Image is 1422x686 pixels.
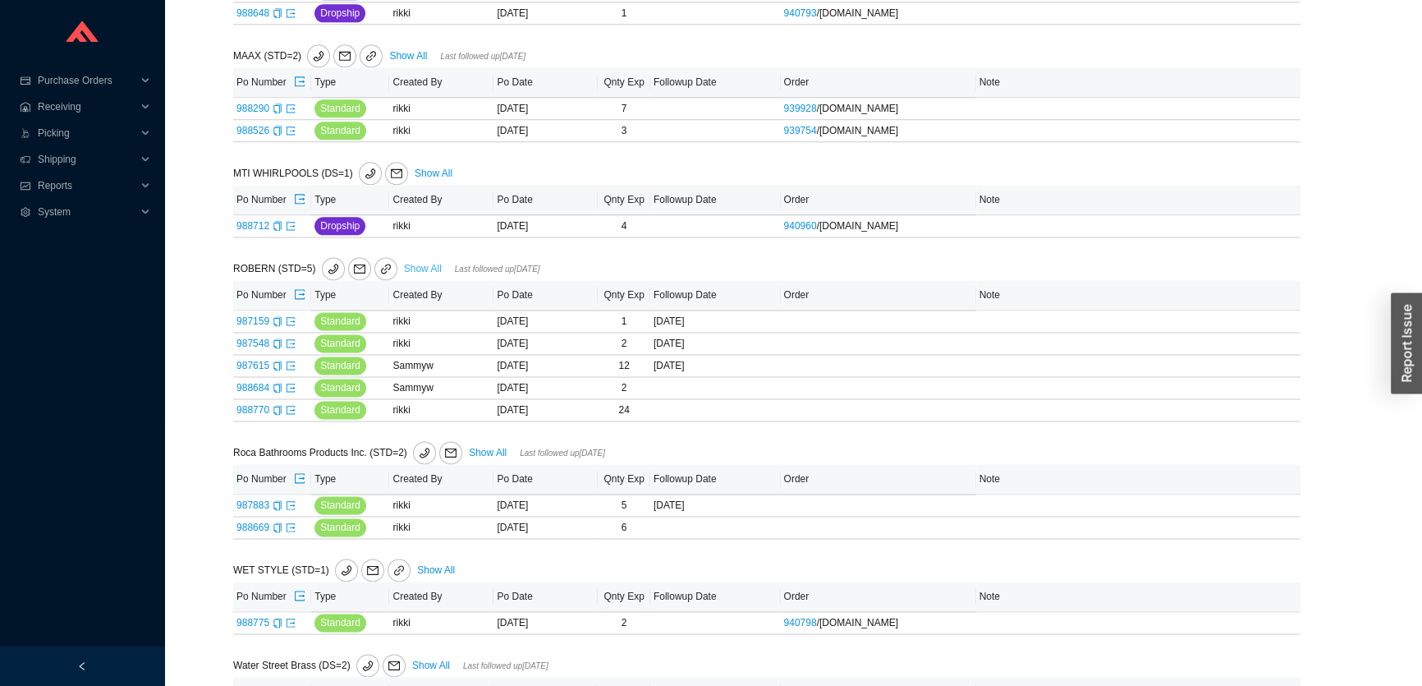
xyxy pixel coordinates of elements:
a: 940793 [784,7,817,19]
div: Copy [273,380,282,396]
a: export [286,315,296,327]
a: export [286,404,296,416]
a: export [286,338,296,349]
th: Order [781,185,976,215]
a: 987159 [236,315,269,327]
a: export [286,500,296,511]
a: 988648 [236,7,269,19]
span: export [286,104,296,113]
a: 987883 [236,500,269,511]
a: 988526 [236,125,269,136]
span: export [286,405,296,415]
td: 2 [598,377,649,399]
button: mail [361,559,384,582]
th: Note [976,280,1300,311]
th: Order [781,67,976,98]
span: link [380,264,392,277]
td: [DATE] [493,495,598,517]
th: Created By [389,280,493,311]
button: Standard [314,518,366,536]
a: Show All [469,447,507,458]
span: Water Street Brass (DS=2) [233,660,409,671]
th: Order [781,582,976,612]
td: 1 [598,2,649,25]
th: Type [311,280,389,311]
a: 988290 [236,103,269,114]
td: [DATE] [493,311,598,333]
div: [DATE] [654,497,778,513]
span: credit-card [20,76,31,85]
a: link [388,559,411,582]
span: phone [357,660,378,671]
th: Note [976,464,1300,495]
a: 988770 [236,404,269,416]
td: 6 [598,517,649,539]
button: Standard [314,312,366,330]
span: Standard [320,497,360,513]
button: Dropship [314,217,365,235]
button: Standard [314,401,366,419]
span: Last followed up [DATE] [463,661,548,670]
div: Copy [273,122,282,139]
th: Po Number [233,280,311,311]
span: copy [273,126,282,136]
td: rikki [389,98,493,120]
td: 24 [598,399,649,421]
td: 4 [598,215,649,237]
span: copy [273,405,282,415]
span: Standard [320,122,360,139]
th: Note [976,67,1300,98]
div: Copy [273,357,282,374]
td: rikki [389,517,493,539]
span: copy [273,523,282,532]
span: Picking [38,120,136,146]
span: phone [336,564,357,576]
span: export [286,500,296,510]
span: export [286,361,296,371]
td: 7 [598,98,649,120]
th: Qnty Exp [598,280,649,311]
td: Sammyw [389,355,493,377]
th: Note [976,582,1300,612]
span: Standard [320,519,360,536]
span: mail [383,660,405,671]
th: Po Number [233,464,311,495]
span: Dropship [320,218,360,234]
a: 988684 [236,382,269,394]
a: 987548 [236,338,269,349]
span: Standard [320,335,360,352]
span: MAAX (STD=2) [233,50,386,62]
th: Order [781,280,976,311]
span: export [294,472,305,486]
td: [DATE] [493,355,598,377]
span: MTI WHIRLPOOLS (DS=1) [233,168,411,179]
td: rikki [389,399,493,421]
span: export [294,590,305,603]
a: link [374,257,397,280]
th: Followup Date [650,67,781,98]
button: mail [383,654,406,677]
a: export [286,382,296,394]
a: Show All [412,660,450,671]
div: Copy [273,615,282,631]
a: export [286,522,296,533]
a: export [286,617,296,628]
span: System [38,199,136,225]
th: Qnty Exp [598,582,649,612]
a: 988775 [236,617,269,628]
button: phone [359,162,382,185]
button: Standard [314,99,366,117]
span: Standard [320,380,360,396]
div: Copy [273,218,282,234]
th: Po Number [233,582,311,612]
th: Followup Date [650,582,781,612]
th: Qnty Exp [598,67,649,98]
span: Standard [320,615,360,631]
a: 987615 [236,360,269,371]
td: [DATE] [493,2,598,25]
td: rikki [389,612,493,634]
button: export [293,585,306,608]
th: Created By [389,67,493,98]
span: Standard [320,100,360,117]
span: setting [20,207,31,217]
